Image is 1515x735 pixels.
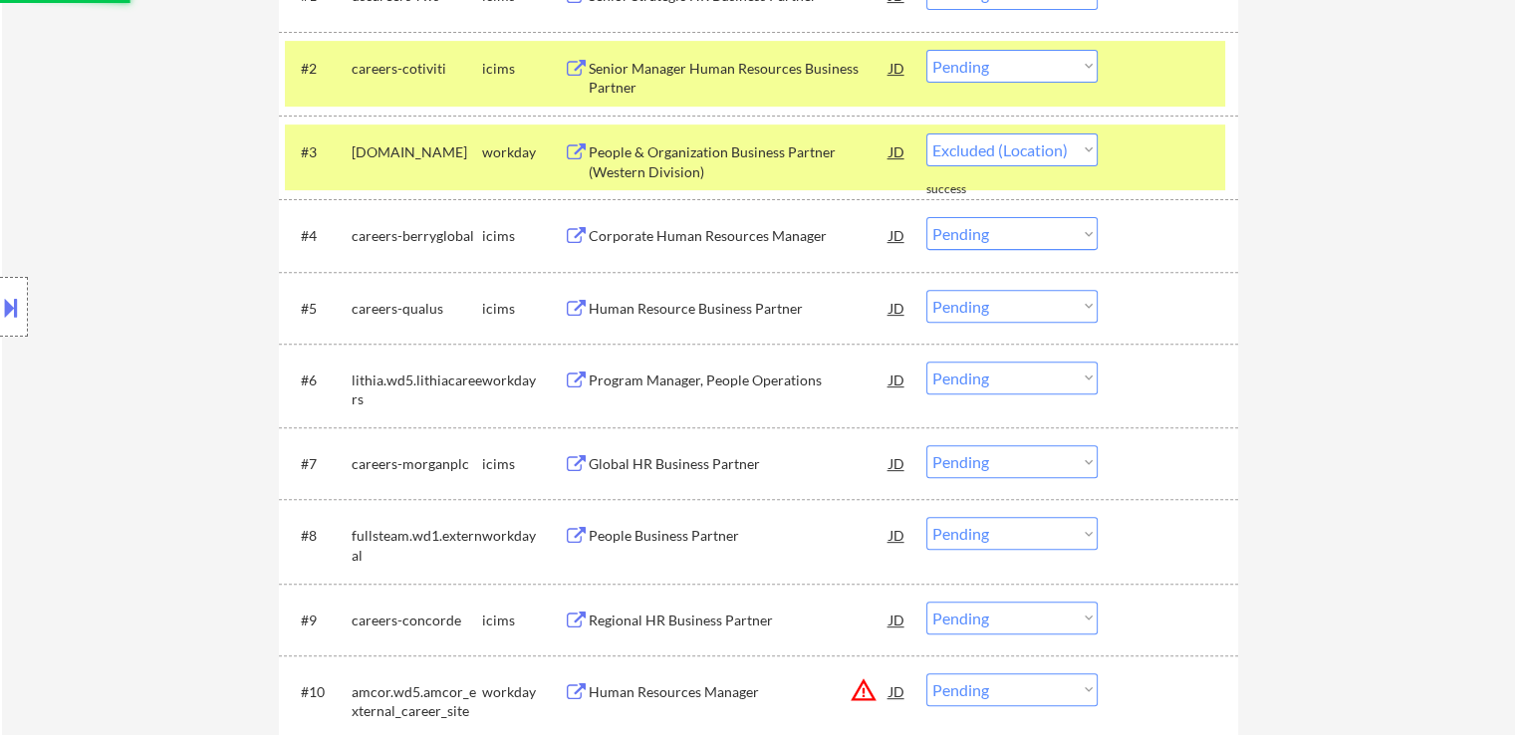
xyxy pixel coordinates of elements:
[482,611,564,630] div: icims
[887,50,907,86] div: JD
[887,602,907,637] div: JD
[482,454,564,474] div: icims
[589,682,889,702] div: Human Resources Manager
[352,370,482,409] div: lithia.wd5.lithiacareers
[589,370,889,390] div: Program Manager, People Operations
[482,142,564,162] div: workday
[887,362,907,397] div: JD
[352,454,482,474] div: careers-morganplc
[926,181,1006,198] div: success
[887,217,907,253] div: JD
[301,611,336,630] div: #9
[301,682,336,702] div: #10
[352,142,482,162] div: [DOMAIN_NAME]
[301,59,336,79] div: #2
[887,133,907,169] div: JD
[850,676,878,704] button: warning_amber
[301,526,336,546] div: #8
[589,454,889,474] div: Global HR Business Partner
[352,59,482,79] div: careers-cotiviti
[482,299,564,319] div: icims
[482,526,564,546] div: workday
[352,299,482,319] div: careers-qualus
[482,226,564,246] div: icims
[589,526,889,546] div: People Business Partner
[589,226,889,246] div: Corporate Human Resources Manager
[589,611,889,630] div: Regional HR Business Partner
[352,611,482,630] div: careers-concorde
[482,59,564,79] div: icims
[887,445,907,481] div: JD
[887,673,907,709] div: JD
[887,290,907,326] div: JD
[589,59,889,98] div: Senior Manager Human Resources Business Partner
[589,142,889,181] div: People & Organization Business Partner (Western Division)
[482,370,564,390] div: workday
[887,517,907,553] div: JD
[352,526,482,565] div: fullsteam.wd1.external
[352,682,482,721] div: amcor.wd5.amcor_external_career_site
[589,299,889,319] div: Human Resource Business Partner
[352,226,482,246] div: careers-berryglobal
[482,682,564,702] div: workday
